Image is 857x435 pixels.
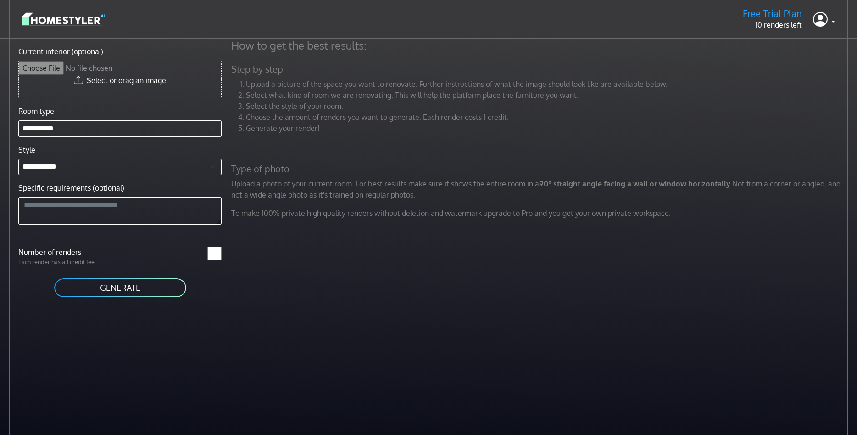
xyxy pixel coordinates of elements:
h5: Free Trial Plan [743,8,802,19]
img: logo-3de290ba35641baa71223ecac5eacb59cb85b4c7fdf211dc9aaecaaee71ea2f8.svg [22,11,105,27]
li: Choose the amount of renders you want to generate. Each render costs 1 credit. [246,112,850,123]
label: Specific requirements (optional) [18,182,124,193]
p: Each render has a 1 credit fee [13,258,120,266]
label: Room type [18,106,54,117]
label: Number of renders [13,247,120,258]
button: GENERATE [53,277,187,298]
li: Generate your render! [246,123,850,134]
li: Select what kind of room we are renovating. This will help the platform place the furniture you w... [246,90,850,101]
label: Style [18,144,35,155]
p: 10 renders left [743,19,802,30]
h4: How to get the best results: [226,39,856,52]
li: Upload a picture of the space you want to renovate. Further instructions of what the image should... [246,79,850,90]
h5: Step by step [226,63,856,75]
p: To make 100% private high quality renders without deletion and watermark upgrade to Pro and you g... [226,208,856,219]
li: Select the style of your room. [246,101,850,112]
h5: Type of photo [226,163,856,175]
strong: 90° straight angle facing a wall or window horizontally. [539,179,732,188]
p: Upload a photo of your current room. For best results make sure it shows the entire room in a Not... [226,178,856,200]
label: Current interior (optional) [18,46,103,57]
